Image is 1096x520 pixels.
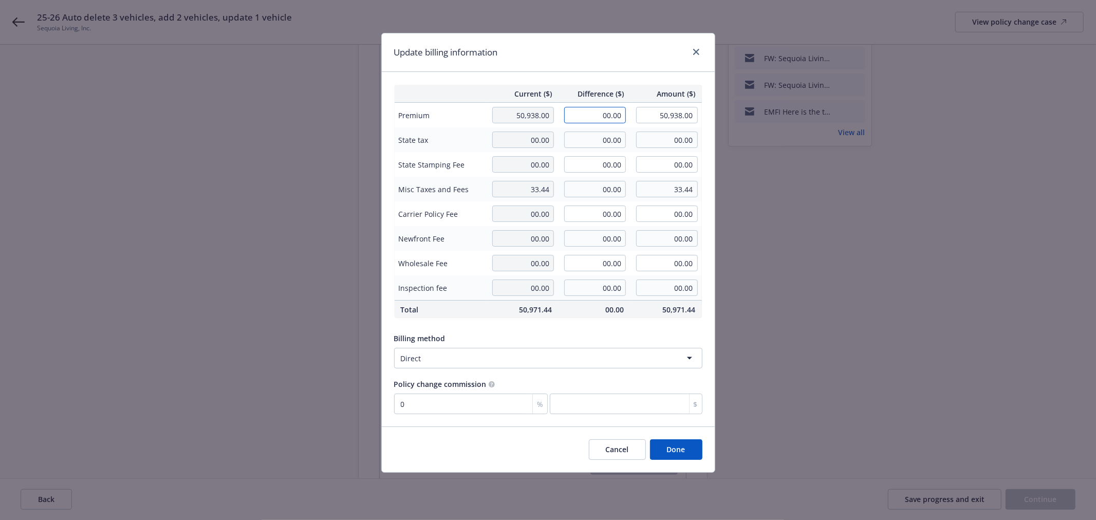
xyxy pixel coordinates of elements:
[399,184,482,195] span: Misc Taxes and Fees
[394,379,487,389] span: Policy change commission
[399,258,482,269] span: Wholesale Fee
[492,88,552,99] span: Current ($)
[399,233,482,244] span: Newfront Fee
[564,304,624,315] span: 00.00
[694,399,698,410] span: $
[394,46,498,59] h1: Update billing information
[399,283,482,293] span: Inspection fee
[636,304,696,315] span: 50,971.44
[399,110,482,121] span: Premium
[492,304,552,315] span: 50,971.44
[589,439,646,460] button: Cancel
[399,135,482,145] span: State tax
[537,399,543,410] span: %
[650,439,702,460] button: Done
[399,209,482,219] span: Carrier Policy Fee
[401,304,480,315] span: Total
[690,46,702,58] a: close
[394,333,445,343] span: Billing method
[399,159,482,170] span: State Stamping Fee
[636,88,696,99] span: Amount ($)
[564,88,624,99] span: Difference ($)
